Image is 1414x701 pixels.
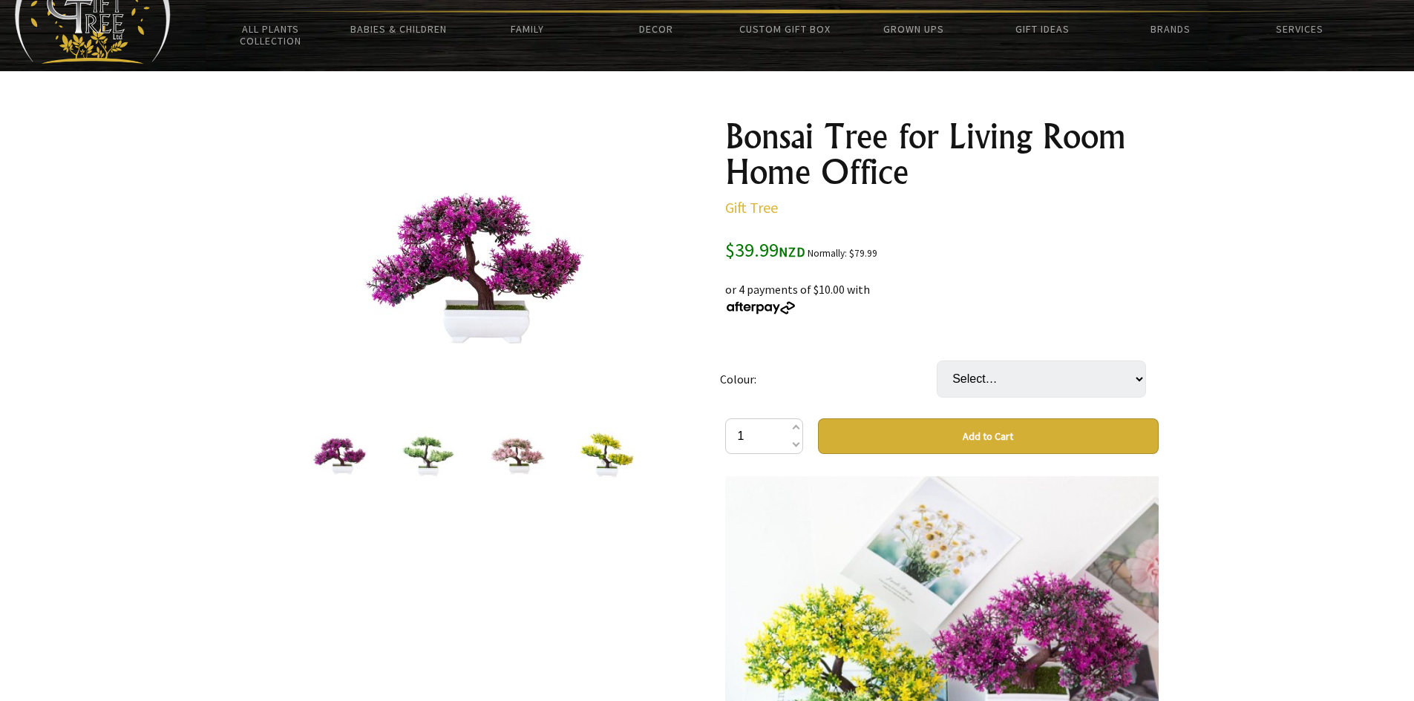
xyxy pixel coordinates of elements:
a: Babies & Children [335,13,463,45]
img: Bonsai Tree for Living Room Home Office [357,148,589,379]
img: Bonsai Tree for Living Room Home Office [400,427,456,483]
h1: Bonsai Tree for Living Room Home Office [725,119,1159,190]
a: Gift Ideas [978,13,1106,45]
td: Colour: [720,340,937,418]
img: Bonsai Tree for Living Room Home Office [311,427,367,483]
a: Brands [1107,13,1235,45]
span: $39.99 [725,237,805,262]
img: Bonsai Tree for Living Room Home Office [578,427,635,483]
img: Afterpay [725,301,796,315]
a: All Plants Collection [206,13,335,56]
button: Add to Cart [818,418,1159,454]
a: Family [463,13,592,45]
a: Decor [592,13,720,45]
img: Bonsai Tree for Living Room Home Office [489,427,546,483]
div: or 4 payments of $10.00 with [725,263,1159,316]
a: Custom Gift Box [721,13,849,45]
small: Normally: $79.99 [808,247,877,260]
a: Grown Ups [849,13,978,45]
a: Gift Tree [725,198,778,217]
a: Services [1235,13,1364,45]
span: NZD [779,243,805,260]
